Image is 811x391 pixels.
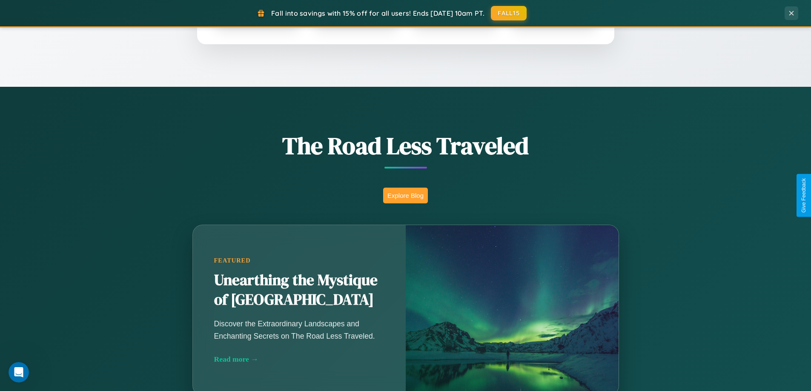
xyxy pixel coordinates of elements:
span: Fall into savings with 15% off for all users! Ends [DATE] 10am PT. [271,9,484,17]
button: Explore Blog [383,188,428,203]
h1: The Road Less Traveled [150,129,661,162]
h2: Unearthing the Mystique of [GEOGRAPHIC_DATA] [214,271,384,310]
p: Discover the Extraordinary Landscapes and Enchanting Secrets on The Road Less Traveled. [214,318,384,342]
iframe: Intercom live chat [9,362,29,382]
div: Give Feedback [801,178,807,213]
div: Featured [214,257,384,264]
div: Read more → [214,355,384,364]
button: FALL15 [491,6,527,20]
